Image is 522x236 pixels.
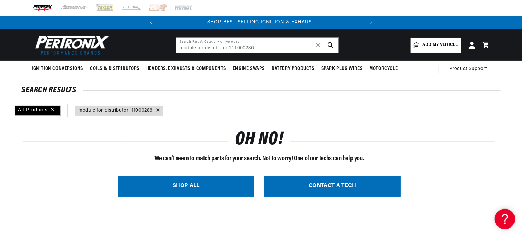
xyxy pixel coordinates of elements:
summary: Ignition Conversions [32,61,86,77]
h1: OH NO! [235,132,283,148]
span: Ignition Conversions [32,65,83,72]
span: Coils & Distributors [90,65,140,72]
a: SHOP BEST SELLING IGNITION & EXHAUST [207,20,315,25]
img: Pertronix [32,33,110,57]
div: 1 of 2 [158,19,364,26]
span: Battery Products [272,65,314,72]
summary: Spark Plug Wires [318,61,366,77]
div: Announcement [158,19,364,26]
span: Motorcycle [369,65,398,72]
a: SHOP ALL [118,176,254,197]
input: Search Part #, Category or Keyword [176,38,338,53]
a: module for distributor 111000286 [78,107,153,114]
summary: Battery Products [268,61,318,77]
button: Translation missing: en.sections.announcements.next_announcement [364,16,378,29]
a: CONTACT A TECH [264,176,401,197]
p: We can't seem to match parts for your search. Not to worry! One of our techs can help you. [23,153,495,164]
span: Headers, Exhausts & Components [146,65,226,72]
span: Add my vehicle [423,42,458,48]
span: Spark Plug Wires [321,65,363,72]
summary: Product Support [449,61,490,77]
button: search button [323,38,338,53]
div: SEARCH RESULTS [21,87,501,94]
summary: Coils & Distributors [86,61,143,77]
span: Product Support [449,65,487,73]
summary: Motorcycle [366,61,401,77]
summary: Engine Swaps [229,61,268,77]
summary: Headers, Exhausts & Components [143,61,229,77]
span: Engine Swaps [233,65,265,72]
slideshow-component: Translation missing: en.sections.announcements.announcement_bar [15,16,507,29]
div: All Products [15,106,61,116]
button: Translation missing: en.sections.announcements.previous_announcement [144,16,158,29]
a: Add my vehicle [411,38,461,53]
